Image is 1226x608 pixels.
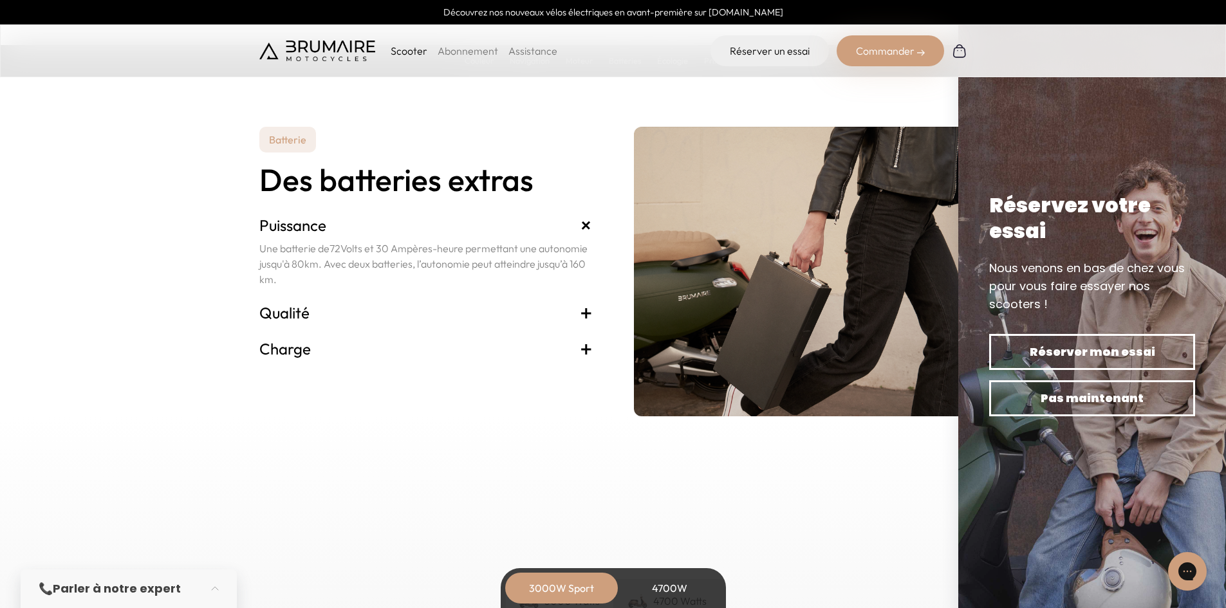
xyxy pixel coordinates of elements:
p: Scooter [391,43,427,59]
p: Batterie [259,127,316,152]
a: Réserver un essai [711,35,829,66]
span: + [574,214,598,237]
div: 3000W Sport [510,573,613,603]
iframe: Gorgias live chat messenger [1162,548,1213,595]
span: + [580,338,593,359]
a: Assistance [508,44,557,57]
img: Brumaire Motocycles [259,41,375,61]
h3: Qualité [259,302,593,323]
h2: Des batteries extras [259,163,593,197]
a: Abonnement [438,44,498,57]
img: Panier [952,43,967,59]
h3: Charge [259,338,593,359]
p: Une batterie de Volts et 30 Ampères-heure permettant une autonomie jusqu'à 80km. Avec deux batter... [259,241,593,287]
div: Commander [837,35,944,66]
span: + [580,302,593,323]
img: right-arrow-2.png [917,49,925,57]
h3: Puissance [259,215,593,235]
span: 72 [330,242,340,255]
img: brumaire-batteries.png [634,127,967,416]
div: 4700W [618,573,721,603]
